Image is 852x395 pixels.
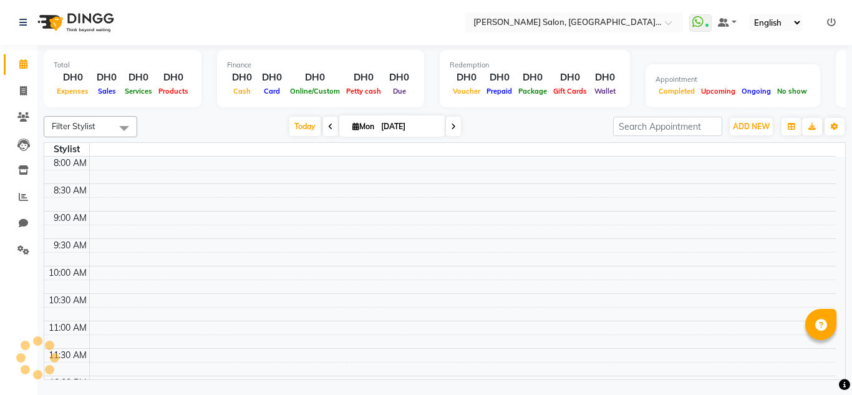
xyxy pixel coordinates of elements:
div: DH0 [343,71,384,85]
span: Mon [349,122,377,131]
div: Redemption [450,60,620,71]
span: Products [155,87,191,95]
div: 8:30 AM [51,184,89,197]
div: 8:00 AM [51,157,89,170]
span: Online/Custom [287,87,343,95]
div: DH0 [92,71,122,85]
input: 2025-09-01 [377,117,440,136]
div: Finance [227,60,414,71]
div: Stylist [44,143,89,156]
span: No show [774,87,810,95]
span: Services [122,87,155,95]
div: DH0 [155,71,191,85]
div: 9:30 AM [51,239,89,252]
div: DH0 [590,71,620,85]
span: Upcoming [698,87,738,95]
span: Today [289,117,321,136]
div: DH0 [227,71,257,85]
div: Appointment [656,74,810,85]
span: Voucher [450,87,483,95]
span: ADD NEW [733,122,770,131]
button: ADD NEW [730,118,773,135]
span: Cash [230,87,254,95]
iframe: chat widget [800,345,840,383]
div: DH0 [515,71,550,85]
div: DH0 [122,71,155,85]
div: 10:30 AM [46,294,89,307]
div: DH0 [54,71,92,85]
div: DH0 [257,71,287,85]
span: Due [390,87,409,95]
div: 12:00 PM [47,376,89,389]
span: Filter Stylist [52,121,95,131]
div: 10:00 AM [46,266,89,280]
span: Petty cash [343,87,384,95]
span: Package [515,87,550,95]
div: DH0 [287,71,343,85]
div: 11:30 AM [46,349,89,362]
span: Completed [656,87,698,95]
span: Gift Cards [550,87,590,95]
input: Search Appointment [613,117,722,136]
div: 11:00 AM [46,321,89,334]
div: DH0 [550,71,590,85]
span: Prepaid [483,87,515,95]
div: DH0 [483,71,515,85]
span: Wallet [591,87,619,95]
div: DH0 [450,71,483,85]
div: 9:00 AM [51,212,89,225]
span: Ongoing [738,87,774,95]
img: logo [32,5,117,40]
span: Expenses [54,87,92,95]
span: Card [261,87,283,95]
span: Sales [95,87,119,95]
div: Total [54,60,191,71]
div: DH0 [384,71,414,85]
